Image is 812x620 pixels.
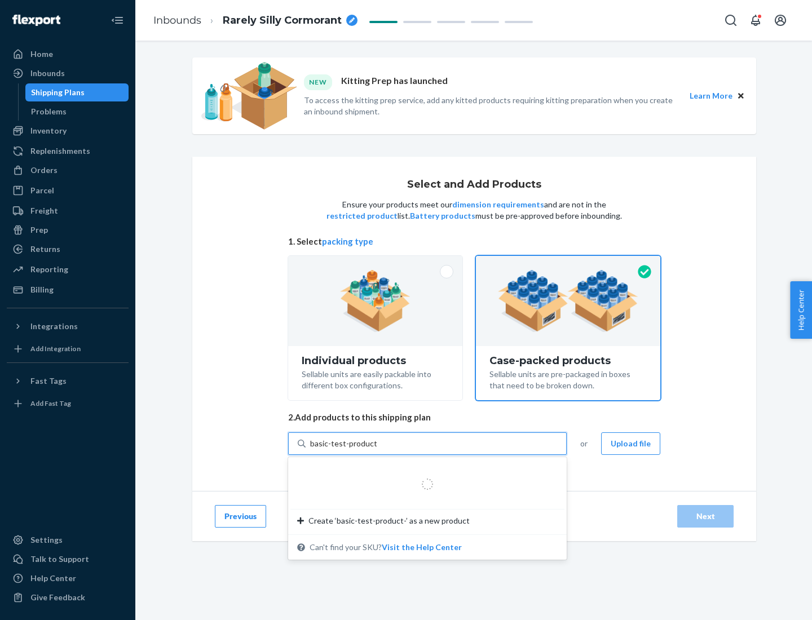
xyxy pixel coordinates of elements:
[304,95,679,117] p: To access the kitting prep service, add any kitted products requiring kitting preparation when yo...
[7,550,129,568] a: Talk to Support
[30,344,81,353] div: Add Integration
[720,9,742,32] button: Open Search Box
[30,48,53,60] div: Home
[30,125,67,136] div: Inventory
[310,542,462,553] span: Can't find your SKU?
[7,202,129,220] a: Freight
[7,531,129,549] a: Settings
[153,14,201,26] a: Inbounds
[7,181,129,200] a: Parcel
[452,199,544,210] button: dimension requirements
[304,74,332,90] div: NEW
[7,240,129,258] a: Returns
[12,15,60,26] img: Flexport logo
[215,505,266,528] button: Previous
[7,45,129,63] a: Home
[322,236,373,247] button: packing type
[30,284,54,295] div: Billing
[7,588,129,606] button: Give Feedback
[310,438,378,449] input: Create ‘basic-test-product-’ as a new productCan't find your SKU?Visit the Help Center
[735,90,747,102] button: Close
[7,372,129,390] button: Fast Tags
[7,142,129,160] a: Replenishments
[30,553,89,565] div: Talk to Support
[30,243,60,255] div: Returns
[407,179,541,191] h1: Select and Add Products
[690,90,732,102] button: Learn More
[30,592,85,603] div: Give Feedback
[498,270,638,332] img: case-pack.59cecea509d18c883b923b81aeac6d0b.png
[340,270,411,332] img: individual-pack.facf35554cb0f1810c75b2bd6df2d64e.png
[144,4,367,37] ol: breadcrumbs
[744,9,767,32] button: Open notifications
[302,366,449,391] div: Sellable units are easily packable into different box configurations.
[382,542,462,553] button: Create ‘basic-test-product-’ as a new productCan't find your SKU?
[7,260,129,278] a: Reporting
[30,185,54,196] div: Parcel
[325,199,623,222] p: Ensure your products meet our and are not in the list. must be pre-approved before inbounding.
[7,340,129,358] a: Add Integration
[31,106,67,117] div: Problems
[30,375,67,387] div: Fast Tags
[30,321,78,332] div: Integrations
[30,224,48,236] div: Prep
[302,355,449,366] div: Individual products
[30,145,90,157] div: Replenishments
[7,569,129,587] a: Help Center
[7,317,129,335] button: Integrations
[7,64,129,82] a: Inbounds
[580,438,588,449] span: or
[308,515,470,526] span: Create ‘basic-test-product-’ as a new product
[601,432,660,455] button: Upload file
[7,161,129,179] a: Orders
[30,573,76,584] div: Help Center
[30,398,71,408] div: Add Fast Tag
[25,103,129,121] a: Problems
[31,87,85,98] div: Shipping Plans
[288,236,660,247] span: 1. Select
[326,210,398,222] button: restricted product
[687,511,724,522] div: Next
[30,205,58,216] div: Freight
[7,395,129,413] a: Add Fast Tag
[489,366,647,391] div: Sellable units are pre-packaged in boxes that need to be broken down.
[769,9,792,32] button: Open account menu
[489,355,647,366] div: Case-packed products
[30,68,65,79] div: Inbounds
[7,221,129,239] a: Prep
[288,411,660,423] span: 2. Add products to this shipping plan
[30,534,63,546] div: Settings
[25,83,129,101] a: Shipping Plans
[7,281,129,299] a: Billing
[7,122,129,140] a: Inventory
[223,14,342,28] span: Rarely Silly Cormorant
[30,264,68,275] div: Reporting
[790,281,812,339] button: Help Center
[410,210,475,222] button: Battery products
[30,165,58,176] div: Orders
[106,9,129,32] button: Close Navigation
[677,505,734,528] button: Next
[341,74,448,90] p: Kitting Prep has launched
